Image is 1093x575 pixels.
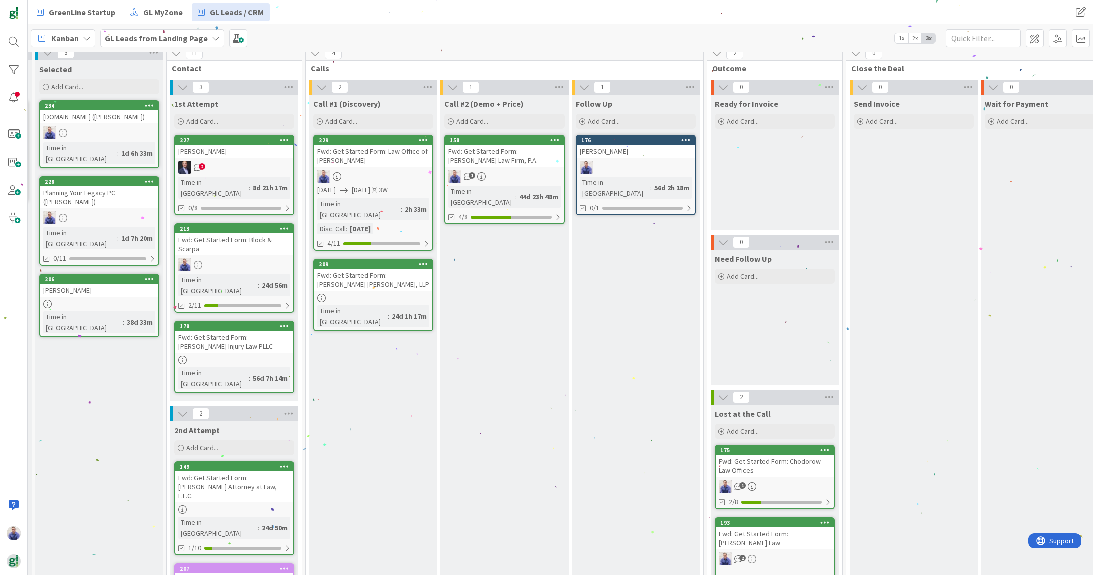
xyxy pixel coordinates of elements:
[40,101,158,110] div: 234
[444,99,524,109] span: Call #2 (Demo + Price)
[715,409,771,419] span: Lost at the Call
[866,117,898,126] span: Add Card...
[313,99,381,109] span: Call #1 (Discovery)
[249,182,250,193] span: :
[445,145,564,167] div: Fwd: Get Started Form: [PERSON_NAME] Law Firm, P.A.
[577,145,695,158] div: [PERSON_NAME]
[733,236,750,248] span: 0
[180,225,293,232] div: 213
[178,177,249,199] div: Time in [GEOGRAPHIC_DATA]
[7,526,21,540] img: JG
[865,47,882,59] span: 0
[259,280,290,291] div: 24d 56m
[469,172,475,179] span: 1
[317,198,401,220] div: Time in [GEOGRAPHIC_DATA]
[175,258,293,271] div: JG
[576,99,612,109] span: Follow Up
[210,6,264,18] span: GL Leads / CRM
[192,3,270,21] a: GL Leads / CRM
[175,145,293,158] div: [PERSON_NAME]
[1003,81,1020,93] span: 0
[588,117,620,126] span: Add Card...
[733,81,750,93] span: 0
[727,427,759,436] span: Add Card...
[250,182,290,193] div: 8d 21h 17m
[997,117,1029,126] span: Add Card...
[458,212,468,222] span: 4/8
[40,177,158,186] div: 228
[580,161,593,174] img: JG
[456,117,488,126] span: Add Card...
[45,102,158,109] div: 234
[314,136,432,167] div: 229Fwd: Get Started Form: Law Office of [PERSON_NAME]
[175,161,293,174] div: JD
[174,99,218,109] span: 1st Attempt
[590,203,599,213] span: 0/1
[119,148,155,159] div: 1d 6h 33m
[43,211,56,224] img: JG
[258,522,259,533] span: :
[715,99,778,109] span: Ready for Invoice
[186,47,203,59] span: 11
[51,32,79,44] span: Kanban
[515,191,517,202] span: :
[346,223,347,234] span: :
[720,447,834,454] div: 175
[716,455,834,477] div: Fwd: Get Started Form: Chodorow Law Offices
[319,261,432,268] div: 209
[727,272,759,281] span: Add Card...
[188,203,198,213] span: 0/8
[40,284,158,297] div: [PERSON_NAME]
[581,137,695,144] div: 176
[739,555,746,561] span: 2
[123,317,124,328] span: :
[186,443,218,452] span: Add Card...
[192,81,209,93] span: 3
[445,170,564,183] div: JG
[178,258,191,271] img: JG
[180,463,293,470] div: 149
[49,6,115,18] span: GreenLine Startup
[175,233,293,255] div: Fwd: Get Started Form: Block & Scarpa
[729,497,738,507] span: 2/8
[175,564,293,573] div: 207
[119,233,155,244] div: 1d 7h 20m
[188,543,201,553] span: 1/10
[719,480,732,493] img: JG
[124,3,189,21] a: GL MyZone
[45,276,158,283] div: 206
[43,126,56,139] img: JG
[31,3,121,21] a: GreenLine Startup
[462,81,479,93] span: 1
[39,64,72,74] span: Selected
[124,317,155,328] div: 38d 33m
[712,63,830,73] span: Outcome
[445,136,564,167] div: 158Fwd: Get Started Form: [PERSON_NAME] Law Firm, P.A.
[719,552,732,565] img: JG
[7,554,21,568] img: avatar
[175,462,293,502] div: 149Fwd: Get Started Form: [PERSON_NAME] Attorney at Law, L.L.C.
[379,185,388,195] div: 3W
[650,182,652,193] span: :
[51,82,83,91] span: Add Card...
[733,391,750,403] span: 2
[175,322,293,353] div: 178Fwd: Get Started Form: [PERSON_NAME] Injury Law PLLC
[40,126,158,139] div: JG
[258,280,259,291] span: :
[178,367,249,389] div: Time in [GEOGRAPHIC_DATA]
[716,480,834,493] div: JG
[45,178,158,185] div: 228
[317,185,336,195] span: [DATE]
[448,186,515,208] div: Time in [GEOGRAPHIC_DATA]
[43,142,117,164] div: Time in [GEOGRAPHIC_DATA]
[716,518,834,527] div: 193
[192,408,209,420] span: 2
[175,224,293,233] div: 213
[317,223,346,234] div: Disc. Call
[21,2,46,14] span: Support
[40,177,158,208] div: 228Planning Your Legacy PC ([PERSON_NAME])
[53,253,66,264] span: 0/11
[727,117,759,126] span: Add Card...
[895,33,908,43] span: 1x
[40,186,158,208] div: Planning Your Legacy PC ([PERSON_NAME])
